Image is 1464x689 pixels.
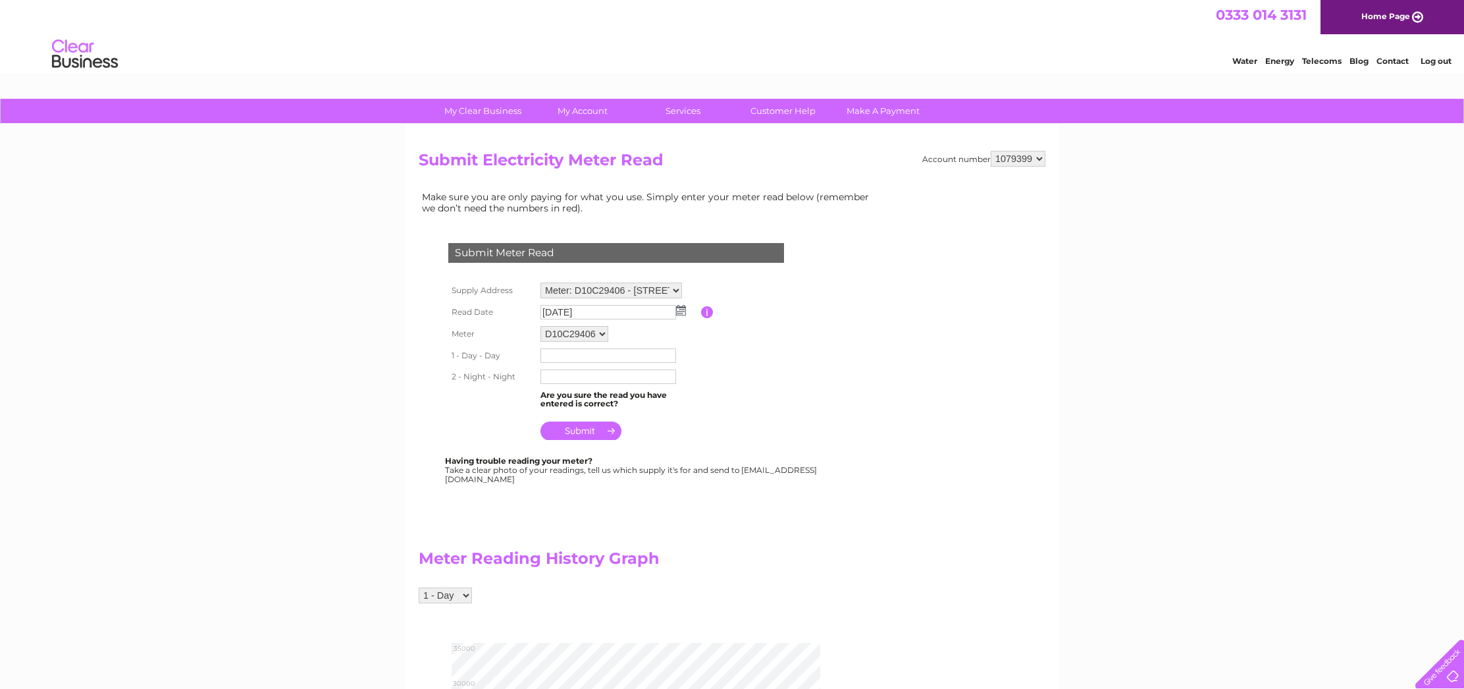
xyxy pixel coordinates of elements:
[445,279,537,302] th: Supply Address
[445,456,592,466] b: Having trouble reading your meter?
[922,151,1045,167] div: Account number
[1376,56,1409,66] a: Contact
[537,387,701,412] td: Are you sure the read you have entered is correct?
[445,302,537,323] th: Read Date
[701,306,714,318] input: Information
[422,7,1044,64] div: Clear Business is a trading name of Verastar Limited (registered in [GEOGRAPHIC_DATA] No. 3667643...
[51,34,118,74] img: logo.png
[419,151,1045,176] h2: Submit Electricity Meter Read
[676,305,686,316] img: ...
[445,366,537,387] th: 2 - Night - Night
[429,99,537,123] a: My Clear Business
[729,99,837,123] a: Customer Help
[829,99,937,123] a: Make A Payment
[1216,7,1307,23] a: 0333 014 3131
[448,243,784,263] div: Submit Meter Read
[445,456,819,483] div: Take a clear photo of your readings, tell us which supply it's for and send to [EMAIL_ADDRESS][DO...
[540,422,621,440] input: Submit
[1421,56,1451,66] a: Log out
[1265,56,1294,66] a: Energy
[1349,56,1369,66] a: Blog
[529,99,637,123] a: My Account
[419,549,879,574] h2: Meter Reading History Graph
[1302,56,1342,66] a: Telecoms
[445,345,537,366] th: 1 - Day - Day
[1232,56,1257,66] a: Water
[629,99,737,123] a: Services
[419,188,879,216] td: Make sure you are only paying for what you use. Simply enter your meter read below (remember we d...
[445,323,537,345] th: Meter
